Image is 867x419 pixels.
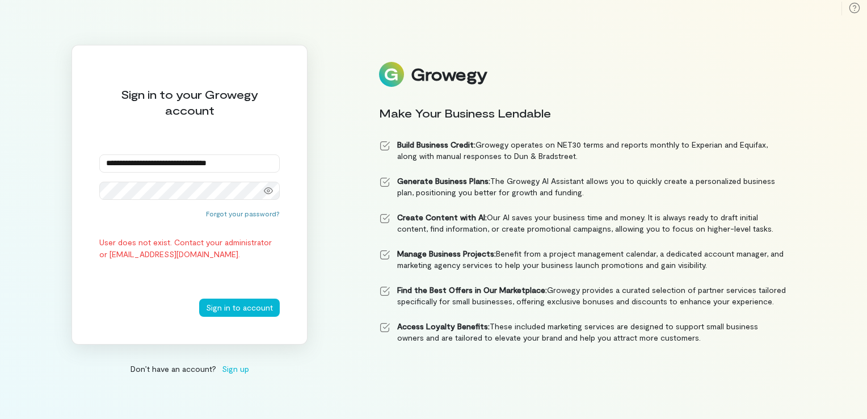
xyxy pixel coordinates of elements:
strong: Create Content with AI: [397,212,487,222]
div: Make Your Business Lendable [379,105,786,121]
strong: Generate Business Plans: [397,176,490,186]
strong: Manage Business Projects: [397,249,496,258]
strong: Find the Best Offers in Our Marketplace: [397,285,547,295]
li: Growegy provides a curated selection of partner services tailored specifically for small business... [379,284,786,307]
li: Our AI saves your business time and money. It is always ready to draft initial content, find info... [379,212,786,234]
div: Don’t have an account? [71,363,308,375]
button: Forgot your password? [206,209,280,218]
span: Sign up [222,363,249,375]
div: Sign in to your Growegy account [99,86,280,118]
li: These included marketing services are designed to support small business owners and are tailored ... [379,321,786,343]
button: Sign in to account [199,299,280,317]
li: Growegy operates on NET30 terms and reports monthly to Experian and Equifax, along with manual re... [379,139,786,162]
strong: Build Business Credit: [397,140,475,149]
strong: Access Loyalty Benefits: [397,321,490,331]
div: Growegy [411,65,487,84]
li: The Growegy AI Assistant allows you to quickly create a personalized business plan, positioning y... [379,175,786,198]
div: User does not exist. Contact your administrator or [EMAIL_ADDRESS][DOMAIN_NAME]. [99,236,280,260]
li: Benefit from a project management calendar, a dedicated account manager, and marketing agency ser... [379,248,786,271]
img: Logo [379,62,404,87]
